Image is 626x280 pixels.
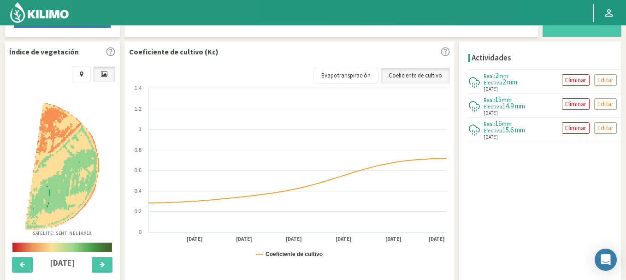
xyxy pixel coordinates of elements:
[135,85,142,91] text: 1.4
[33,230,92,237] p: Satélite: Sentinel
[381,68,450,83] a: Coeficiente de cultivo
[484,109,498,117] span: [DATE]
[135,106,142,112] text: 1.2
[484,120,495,127] span: Real:
[495,71,498,80] span: 2
[187,236,203,243] text: [DATE]
[286,236,302,243] text: [DATE]
[129,46,219,57] p: Coeficiente de cultivo (Kc)
[495,119,502,128] span: 16
[385,236,402,243] text: [DATE]
[9,46,79,57] p: Índice de vegetación
[139,126,142,132] text: 1
[597,75,614,85] p: Editar
[565,99,586,109] p: Eliminar
[484,127,502,134] span: Efectiva
[562,98,590,110] button: Eliminar
[484,103,502,110] span: Efectiva
[502,125,525,134] span: 15.6 mm
[597,99,614,109] p: Editar
[236,236,252,243] text: [DATE]
[565,75,586,85] p: Eliminar
[498,71,508,80] span: mm
[12,243,112,252] img: scale
[139,229,142,235] text: 0
[135,188,142,194] text: 0.4
[484,96,495,103] span: Real:
[502,101,525,110] span: 14.9 mm
[594,98,617,110] button: Editar
[562,122,590,134] button: Eliminar
[495,95,502,104] span: 15
[38,258,87,268] h4: [DATE]
[78,230,92,236] span: 10X10
[336,236,352,243] text: [DATE]
[135,167,142,173] text: 0.6
[313,68,378,83] a: Evapotranspiración
[484,85,498,93] span: [DATE]
[502,77,517,86] span: 2 mm
[594,122,617,134] button: Editar
[565,123,586,133] p: Eliminar
[484,72,495,79] span: Real:
[597,123,614,133] p: Editar
[502,119,512,128] span: mm
[266,251,323,257] text: Coeficiente de cultivo
[472,54,511,62] h4: Actividades
[594,74,617,86] button: Editar
[484,79,502,86] span: Efectiva
[9,1,70,24] img: Kilimo
[25,103,99,230] img: ce7184e3-e69b-466d-8a89-01b640b6f1e8_-_sentinel_-_2025-07-16.png
[502,95,512,104] span: mm
[484,133,498,141] span: [DATE]
[562,74,590,86] button: Eliminar
[429,236,445,243] text: [DATE]
[595,249,617,271] div: Open Intercom Messenger
[135,209,142,214] text: 0.2
[135,147,142,153] text: 0.8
